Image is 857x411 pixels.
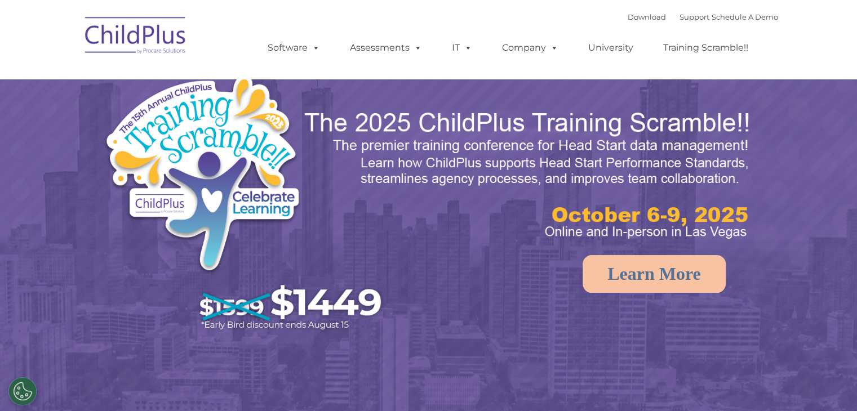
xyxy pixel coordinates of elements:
[652,37,760,59] a: Training Scramble!!
[583,255,726,293] a: Learn More
[712,12,778,21] a: Schedule A Demo
[339,37,433,59] a: Assessments
[491,37,570,59] a: Company
[8,377,37,405] button: Cookies Settings
[256,37,331,59] a: Software
[680,12,709,21] a: Support
[441,37,483,59] a: IT
[628,12,778,21] font: |
[628,12,666,21] a: Download
[577,37,645,59] a: University
[79,9,192,65] img: ChildPlus by Procare Solutions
